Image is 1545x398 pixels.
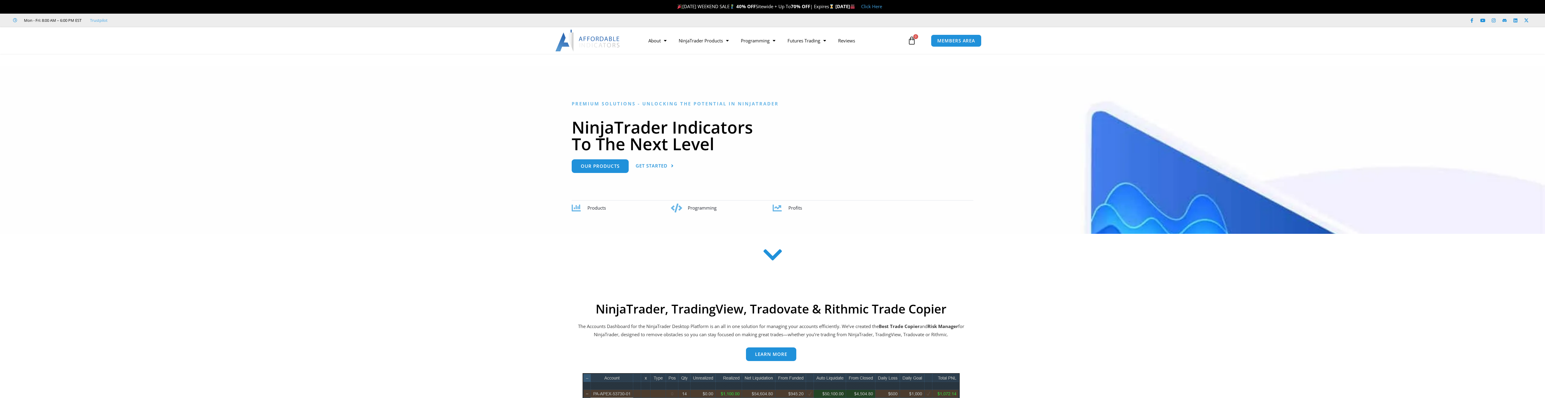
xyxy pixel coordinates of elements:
[673,34,735,48] a: NinjaTrader Products
[636,164,667,168] span: Get Started
[572,159,629,173] a: Our Products
[577,322,965,339] p: The Accounts Dashboard for the NinjaTrader Desktop Platform is an all in one solution for managin...
[898,32,925,49] a: 0
[730,4,734,9] img: 🏌️‍♂️
[781,34,832,48] a: Futures Trading
[913,34,918,39] span: 0
[587,205,606,211] span: Products
[636,159,674,173] a: Get Started
[755,352,787,357] span: Learn more
[688,205,717,211] span: Programming
[555,30,620,51] img: LogoAI | Affordable Indicators – NinjaTrader
[581,164,620,168] span: Our Products
[572,119,973,152] h1: NinjaTrader Indicators To The Next Level
[937,38,975,43] span: MEMBERS AREA
[572,101,973,107] h6: Premium Solutions - Unlocking the Potential in NinjaTrader
[676,3,835,9] span: [DATE] WEEKEND SALE Sitewide + Up To | Expires
[861,3,882,9] a: Click Here
[735,34,781,48] a: Programming
[835,3,855,9] strong: [DATE]
[22,17,82,24] span: Mon - Fri: 8:00 AM – 6:00 PM EST
[850,4,855,9] img: 🏭
[736,3,756,9] strong: 40% OFF
[879,323,920,329] b: Best Trade Copier
[829,4,834,9] img: ⌛
[577,302,965,316] h2: NinjaTrader, TradingView, Tradovate & Rithmic Trade Copier
[677,4,682,9] img: 🎉
[791,3,810,9] strong: 70% OFF
[832,34,861,48] a: Reviews
[928,323,958,329] strong: Risk Manager
[642,34,673,48] a: About
[931,35,982,47] a: MEMBERS AREA
[788,205,802,211] span: Profits
[642,34,906,48] nav: Menu
[90,17,108,24] a: Trustpilot
[746,347,796,361] a: Learn more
